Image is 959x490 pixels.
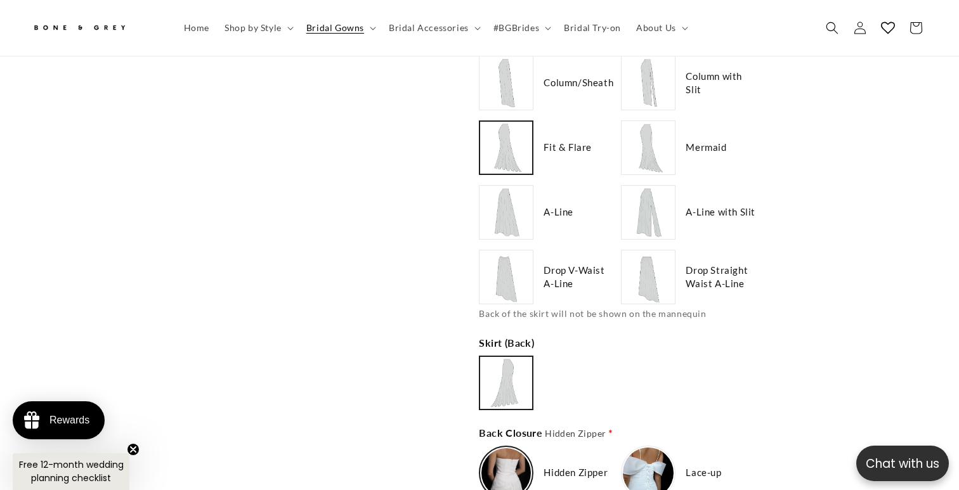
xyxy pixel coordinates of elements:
[544,205,573,219] span: A-Line
[623,58,674,108] img: https://cdn.shopify.com/s/files/1/0750/3832/7081/files/column_with_slit_95bf325b-2d13-487d-92d3-c...
[686,141,726,154] span: Mermaid
[479,308,706,319] span: Back of the skirt will not be shown on the mannequin
[481,123,531,172] img: https://cdn.shopify.com/s/files/1/0750/3832/7081/files/fit_and_flare_4a72e90a-0f71-42d7-a592-d461...
[636,22,676,34] span: About Us
[481,252,532,302] img: https://cdn.shopify.com/s/files/1/0750/3832/7081/files/drop-v-waist-aline_078bfe7f-748c-4646-87b8...
[306,22,364,34] span: Bridal Gowns
[544,141,592,154] span: Fit & Flare
[856,455,949,473] p: Chat with us
[225,22,282,34] span: Shop by Style
[217,15,299,41] summary: Shop by Style
[623,252,674,302] img: https://cdn.shopify.com/s/files/1/0750/3832/7081/files/drop-straight-waist-aline_17ac0158-d5ad-45...
[556,15,629,41] a: Bridal Try-on
[686,466,721,479] span: Lace-up
[127,443,140,456] button: Close teaser
[629,15,693,41] summary: About Us
[544,264,616,290] span: Drop V-Waist A-Line
[32,18,127,39] img: Bone and Grey Bridal
[544,76,613,89] span: Column/Sheath
[481,358,531,408] img: https://cdn.shopify.com/s/files/1/0750/3832/7081/files/fit_and_flare_-_back_0434a276-9c62-4a34-97...
[545,428,606,439] span: Hidden Zipper
[623,187,674,238] img: https://cdn.shopify.com/s/files/1/0750/3832/7081/files/a-line_slit_3a481983-194c-46fe-90b3-ce96d0...
[13,453,129,490] div: Free 12-month wedding planning checklistClose teaser
[481,58,532,108] img: https://cdn.shopify.com/s/files/1/0750/3832/7081/files/column_b63d2362-462d-4147-b160-3913c547a70...
[856,446,949,481] button: Open chatbox
[176,15,217,41] a: Home
[686,205,755,219] span: A-Line with Slit
[299,15,381,41] summary: Bridal Gowns
[481,187,532,238] img: https://cdn.shopify.com/s/files/1/0750/3832/7081/files/a-line_37bf069e-4231-4b1a-bced-7ad1a487183...
[686,70,758,96] span: Column with Slit
[493,22,539,34] span: #BGBrides
[818,14,846,42] summary: Search
[686,264,758,290] span: Drop Straight Waist A-Line
[479,425,606,441] span: Back Closure
[27,13,164,43] a: Bone and Grey Bridal
[49,415,89,426] div: Rewards
[389,22,469,34] span: Bridal Accessories
[479,335,537,351] span: Skirt (Back)
[623,122,674,173] img: https://cdn.shopify.com/s/files/1/0750/3832/7081/files/mermaid_dee7e2e6-f0b9-4e85-9a0c-8360725759...
[184,22,209,34] span: Home
[19,458,124,484] span: Free 12-month wedding planning checklist
[564,22,621,34] span: Bridal Try-on
[381,15,486,41] summary: Bridal Accessories
[544,466,608,479] span: Hidden Zipper
[486,15,556,41] summary: #BGBrides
